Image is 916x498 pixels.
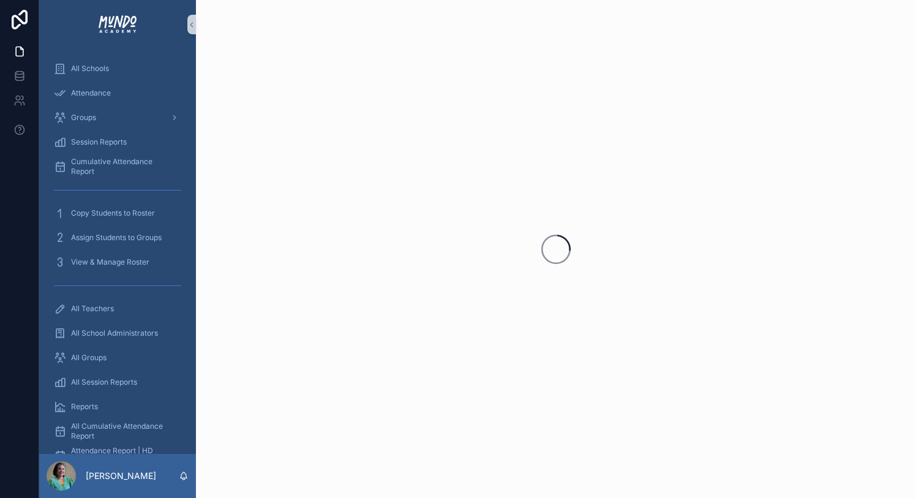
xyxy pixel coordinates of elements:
[71,304,114,314] span: All Teachers
[97,15,138,34] img: App logo
[47,131,189,153] a: Session Reports
[39,49,196,454] div: scrollable content
[47,347,189,369] a: All Groups
[71,137,127,147] span: Session Reports
[71,353,107,363] span: All Groups
[47,82,189,104] a: Attendance
[47,251,189,273] a: View & Manage Roster
[71,257,149,267] span: View & Manage Roster
[47,227,189,249] a: Assign Students to Groups
[47,298,189,320] a: All Teachers
[86,470,156,482] p: [PERSON_NAME]
[47,371,189,393] a: All Session Reports
[71,328,158,338] span: All School Administrators
[71,402,98,412] span: Reports
[47,445,189,467] a: Attendance Report | HD Program
[71,157,176,176] span: Cumulative Attendance Report
[71,208,155,218] span: Copy Students to Roster
[71,421,176,441] span: All Cumulative Attendance Report
[71,88,111,98] span: Attendance
[71,64,109,74] span: All Schools
[47,107,189,129] a: Groups
[47,156,189,178] a: Cumulative Attendance Report
[47,396,189,418] a: Reports
[47,322,189,344] a: All School Administrators
[47,202,189,224] a: Copy Students to Roster
[71,446,176,466] span: Attendance Report | HD Program
[47,58,189,80] a: All Schools
[47,420,189,442] a: All Cumulative Attendance Report
[71,233,162,243] span: Assign Students to Groups
[71,113,96,123] span: Groups
[71,377,137,387] span: All Session Reports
